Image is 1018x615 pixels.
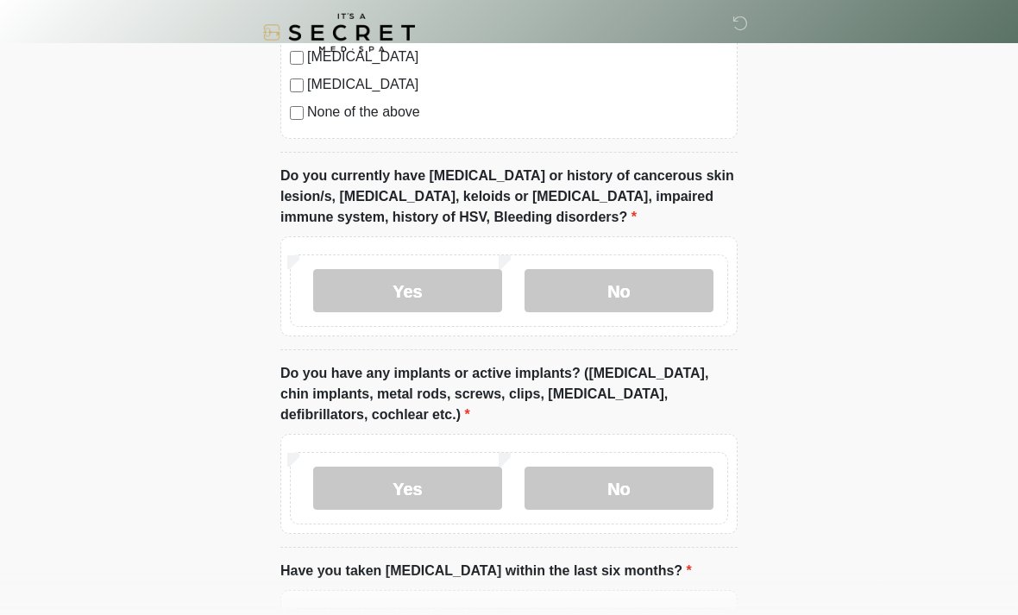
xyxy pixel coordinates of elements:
label: Do you have any implants or active implants? ([MEDICAL_DATA], chin implants, metal rods, screws, ... [280,363,738,425]
label: No [525,467,713,510]
label: Yes [313,269,502,312]
label: [MEDICAL_DATA] [307,74,728,95]
label: Have you taken [MEDICAL_DATA] within the last six months? [280,561,692,581]
input: [MEDICAL_DATA] [290,78,304,92]
img: It's A Secret Med Spa Logo [263,13,415,52]
label: None of the above [307,102,728,122]
label: No [525,269,713,312]
label: Yes [313,467,502,510]
label: Do you currently have [MEDICAL_DATA] or history of cancerous skin lesion/s, [MEDICAL_DATA], keloi... [280,166,738,228]
input: None of the above [290,106,304,120]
